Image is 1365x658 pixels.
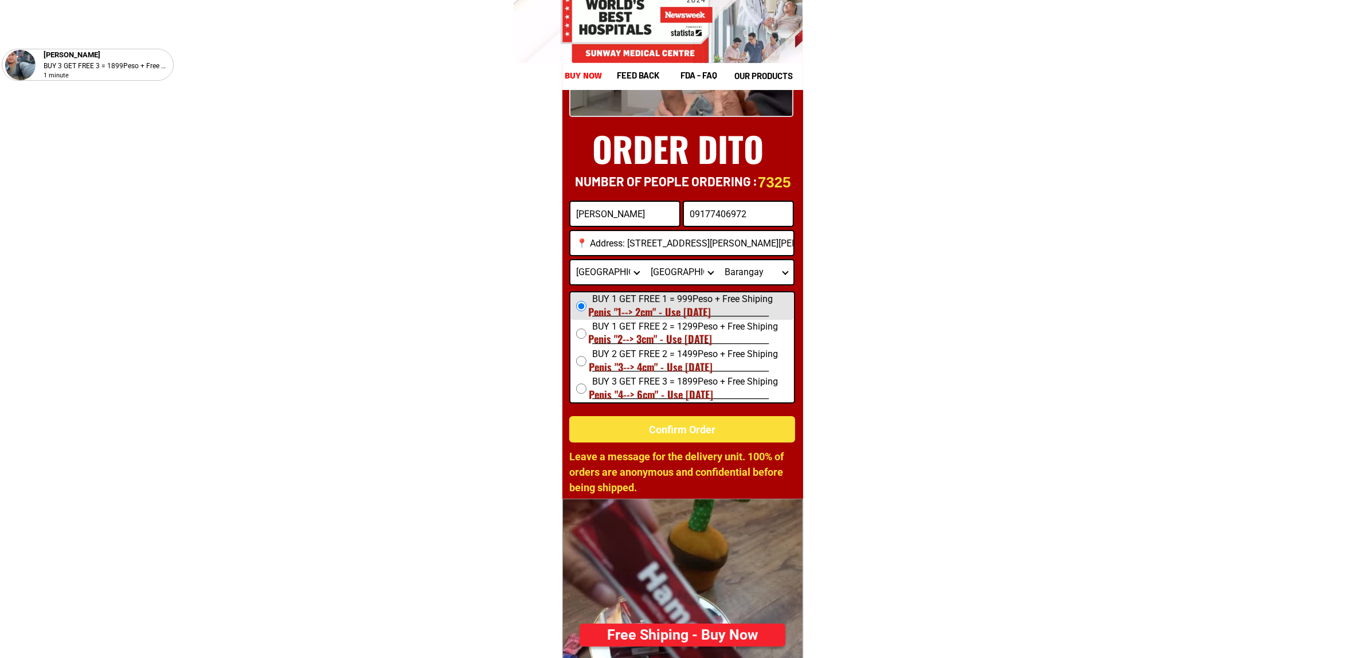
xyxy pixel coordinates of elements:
[719,260,793,284] select: Select commune
[684,202,793,226] input: Input phone_number
[680,69,745,82] h1: fda - FAQ
[570,231,793,255] input: Input address
[569,421,796,437] div: Confirm Order
[565,69,603,83] h1: buy now
[617,69,679,82] h1: feed back
[575,172,764,191] h1: Number of people ordering :
[576,356,586,366] input: BUY 2 GET FREE 2 = 1499Peso + Free Shiping ____________________________________________
[758,159,790,205] p: 7325
[579,624,785,646] div: Free Shiping - Buy Now
[576,383,586,394] input: BUY 3 GET FREE 3 = 1899Peso + Free Shiping ____________________________________________
[589,359,807,390] h1: Penis "3--> 4cm" - Use [DATE]
[576,328,586,339] input: BUY 1 GET FREE 2 = 1299Peso + Free Shiping ____________________________________________
[592,123,773,174] h1: ORDER DITO
[645,260,719,284] select: Select district
[592,292,794,320] span: BUY 1 GET FREE 1 = 999Peso + Free Shiping ____________________________________________
[570,260,645,284] select: Select province
[589,387,807,418] h1: Penis "4--> 6cm" - Use [DATE]
[569,449,796,495] h1: Leave a message for the delivery unit. 100% of orders are anonymous and confidential before being...
[589,331,807,362] h1: Penis "2--> 3cm" - Use [DATE]
[570,202,679,226] input: Input full_name
[576,301,586,311] input: BUY 1 GET FREE 1 = 999Peso + Free Shiping ____________________________________________
[734,69,801,83] h1: our products
[589,304,807,335] h1: Penis "1--> 2cm" - Use [DATE]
